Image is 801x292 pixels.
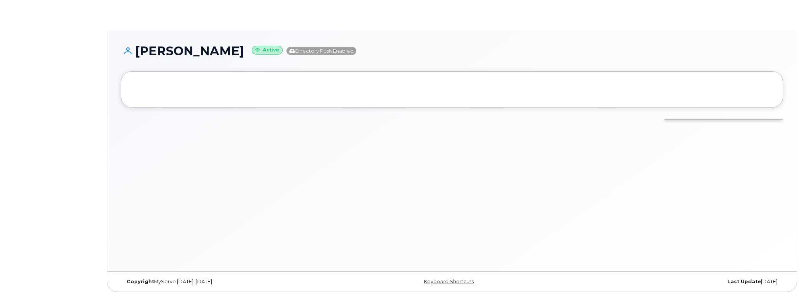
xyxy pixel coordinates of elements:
[127,279,154,284] strong: Copyright
[121,279,342,285] div: MyServe [DATE]–[DATE]
[286,47,356,55] span: Directory Push Enabled
[562,279,783,285] div: [DATE]
[727,279,761,284] strong: Last Update
[252,46,283,55] small: Active
[424,279,474,284] a: Keyboard Shortcuts
[121,44,783,58] h1: [PERSON_NAME]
